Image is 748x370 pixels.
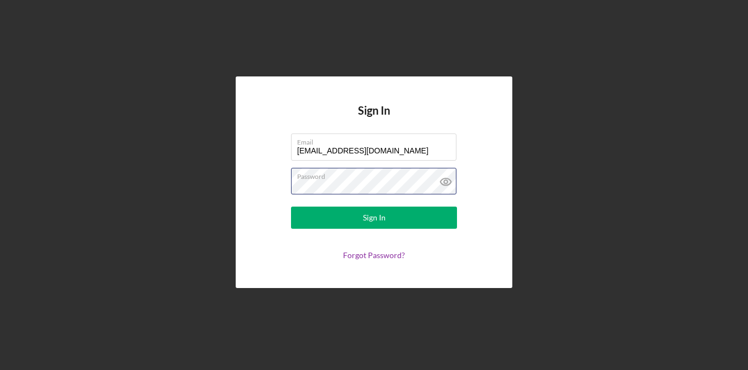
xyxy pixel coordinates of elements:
div: Sign In [363,207,386,229]
a: Forgot Password? [343,250,405,260]
label: Password [297,168,456,181]
button: Sign In [291,207,457,229]
label: Email [297,134,456,146]
h4: Sign In [358,104,390,133]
